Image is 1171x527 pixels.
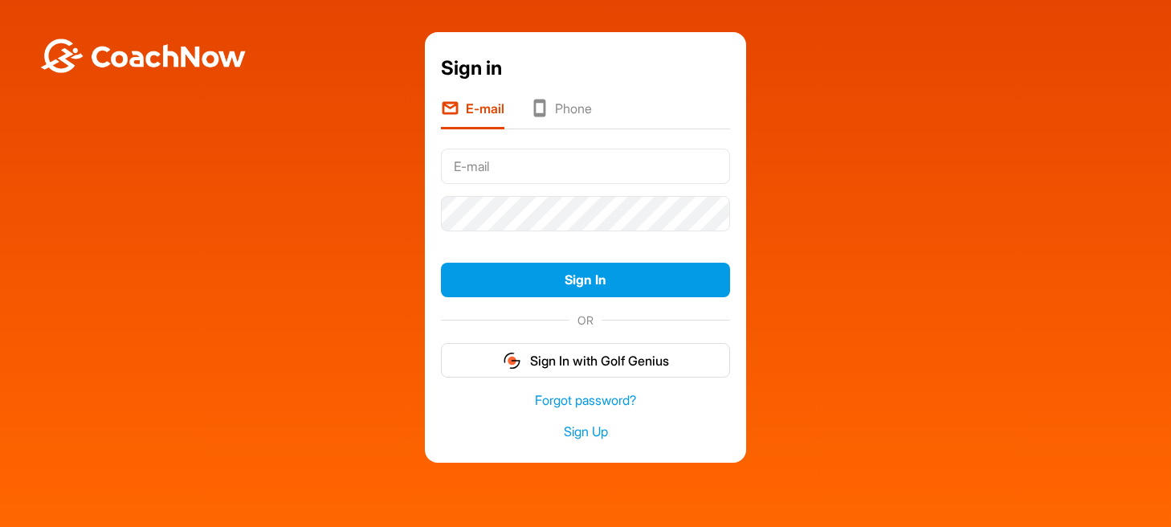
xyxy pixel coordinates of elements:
a: Sign Up [441,423,730,441]
div: Sign in [441,54,730,83]
button: Sign In with Golf Genius [441,343,730,378]
button: Sign In [441,263,730,297]
a: Forgot password? [441,391,730,410]
span: OR [569,312,602,329]
img: gg_logo [502,351,522,370]
img: BwLJSsUCoWCh5upNqxVrqldRgqLPVwmV24tXu5FoVAoFEpwwqQ3VIfuoInZCoVCoTD4vwADAC3ZFMkVEQFDAAAAAElFTkSuQmCC [39,39,247,73]
li: Phone [530,99,592,129]
input: E-mail [441,149,730,184]
li: E-mail [441,99,504,129]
